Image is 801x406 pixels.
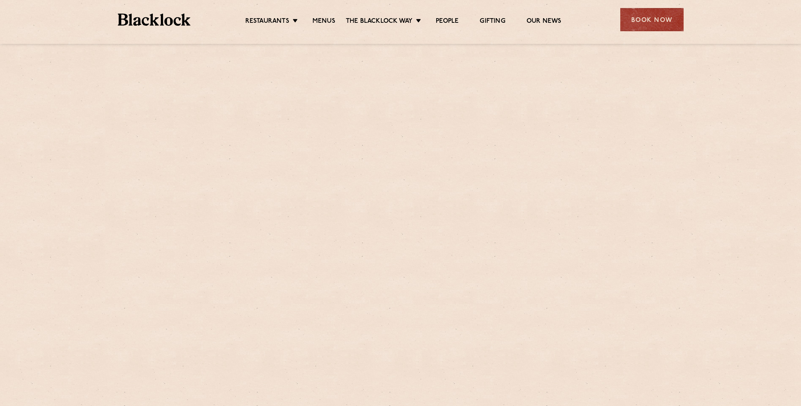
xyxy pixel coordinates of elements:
[480,17,505,27] a: Gifting
[245,17,289,27] a: Restaurants
[436,17,459,27] a: People
[346,17,413,27] a: The Blacklock Way
[312,17,335,27] a: Menus
[620,8,684,31] div: Book Now
[118,14,191,26] img: BL_Textured_Logo-footer-cropped.svg
[527,17,562,27] a: Our News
